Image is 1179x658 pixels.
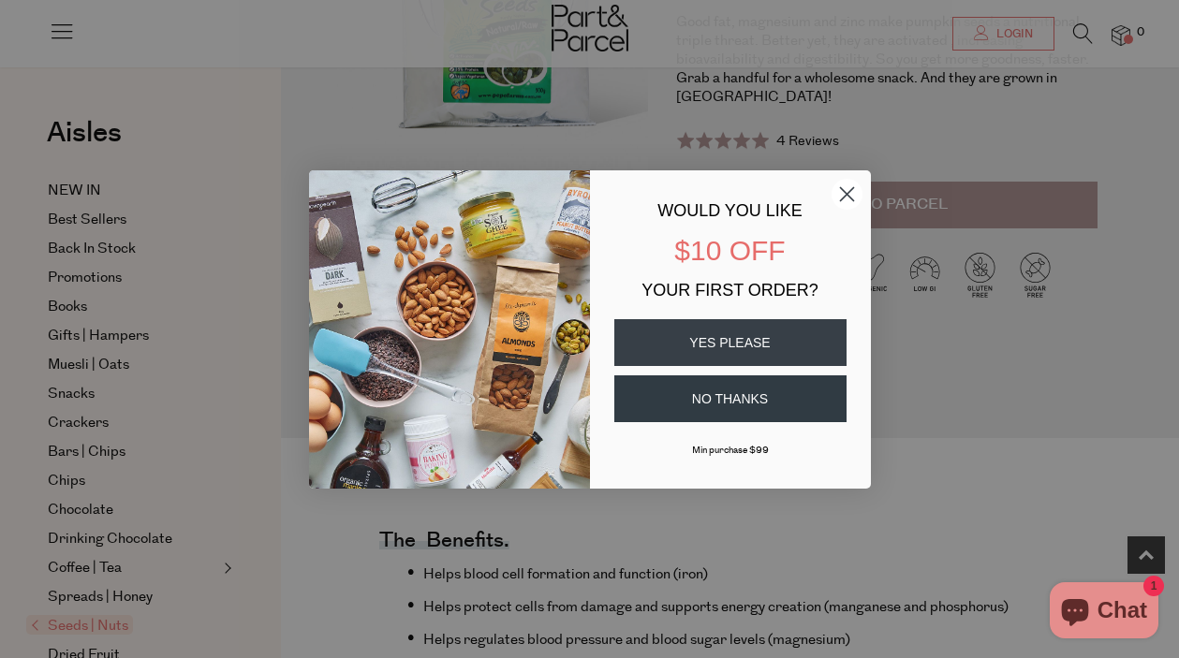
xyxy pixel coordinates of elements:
button: YES PLEASE [614,319,847,366]
button: NO THANKS [614,375,847,422]
img: 43fba0fb-7538-40bc-babb-ffb1a4d097bc.jpeg [309,170,590,489]
button: Close dialog [831,178,863,211]
span: WOULD YOU LIKE [657,201,803,220]
span: $10 OFF [674,235,785,266]
span: YOUR FIRST ORDER? [641,281,818,300]
span: Min purchase $99 [692,444,769,457]
inbox-online-store-chat: Shopify online store chat [1044,582,1164,643]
